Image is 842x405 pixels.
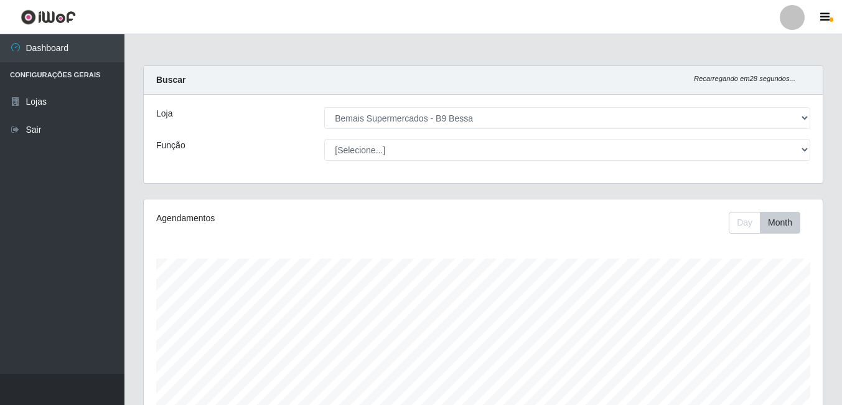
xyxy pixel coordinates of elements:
[729,212,810,234] div: Toolbar with button groups
[156,107,172,120] label: Loja
[694,75,795,82] i: Recarregando em 28 segundos...
[21,9,76,25] img: CoreUI Logo
[156,212,418,225] div: Agendamentos
[729,212,800,234] div: First group
[729,212,760,234] button: Day
[156,139,185,152] label: Função
[156,75,185,85] strong: Buscar
[760,212,800,234] button: Month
